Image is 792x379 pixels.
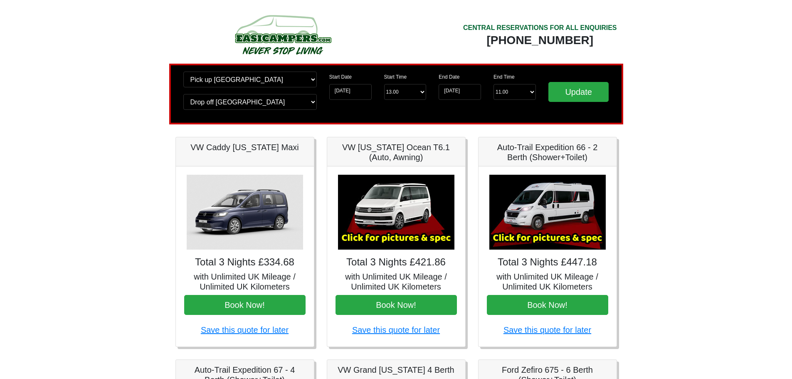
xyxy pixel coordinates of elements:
[184,256,306,268] h4: Total 3 Nights £334.68
[336,256,457,268] h4: Total 3 Nights £421.86
[384,73,407,81] label: Start Time
[439,84,481,100] input: Return Date
[487,295,608,315] button: Book Now!
[503,325,591,334] a: Save this quote for later
[439,73,459,81] label: End Date
[489,175,606,250] img: Auto-Trail Expedition 66 - 2 Berth (Shower+Toilet)
[463,33,617,48] div: [PHONE_NUMBER]
[329,84,372,100] input: Start Date
[338,175,454,250] img: VW California Ocean T6.1 (Auto, Awning)
[463,23,617,33] div: CENTRAL RESERVATIONS FOR ALL ENQUIRIES
[184,295,306,315] button: Book Now!
[336,295,457,315] button: Book Now!
[487,142,608,162] h5: Auto-Trail Expedition 66 - 2 Berth (Shower+Toilet)
[336,365,457,375] h5: VW Grand [US_STATE] 4 Berth
[329,73,352,81] label: Start Date
[187,175,303,250] img: VW Caddy California Maxi
[548,82,609,102] input: Update
[336,272,457,292] h5: with Unlimited UK Mileage / Unlimited UK Kilometers
[204,12,362,57] img: campers-checkout-logo.png
[201,325,289,334] a: Save this quote for later
[184,272,306,292] h5: with Unlimited UK Mileage / Unlimited UK Kilometers
[487,272,608,292] h5: with Unlimited UK Mileage / Unlimited UK Kilometers
[184,142,306,152] h5: VW Caddy [US_STATE] Maxi
[336,142,457,162] h5: VW [US_STATE] Ocean T6.1 (Auto, Awning)
[487,256,608,268] h4: Total 3 Nights £447.18
[493,73,515,81] label: End Time
[352,325,440,334] a: Save this quote for later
